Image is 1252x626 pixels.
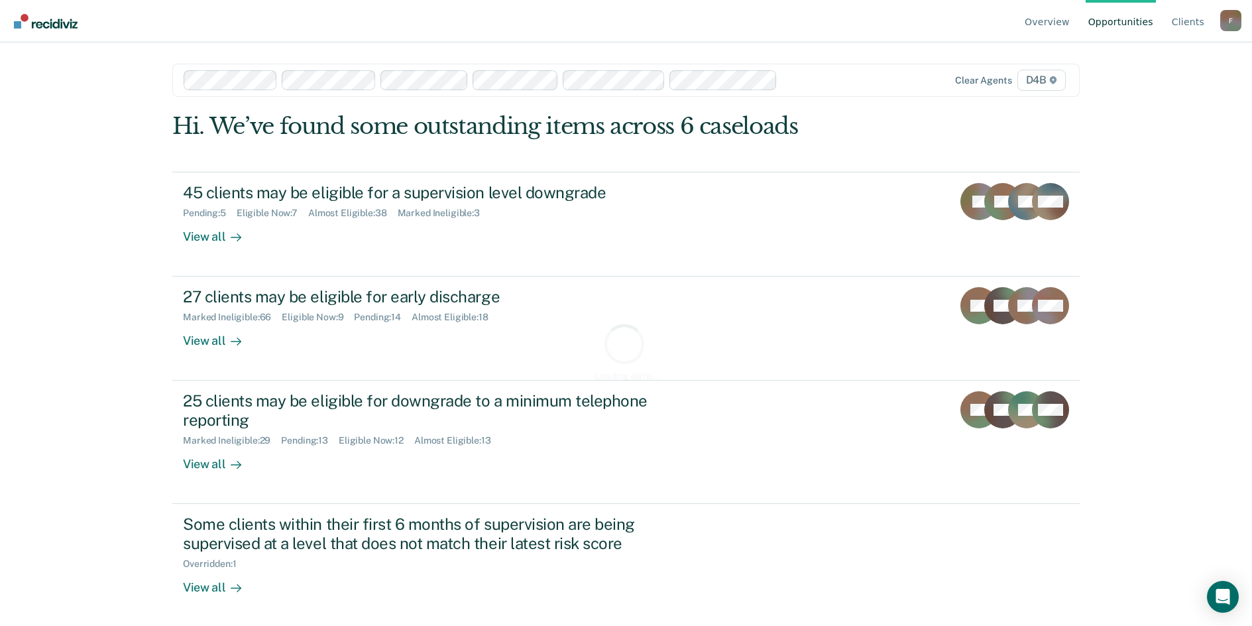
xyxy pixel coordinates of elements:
[1220,10,1241,31] div: F
[14,14,78,29] img: Recidiviz
[955,75,1011,86] div: Clear agents
[1017,70,1066,91] span: D4B
[1220,10,1241,31] button: Profile dropdown button
[1207,581,1239,613] div: Open Intercom Messenger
